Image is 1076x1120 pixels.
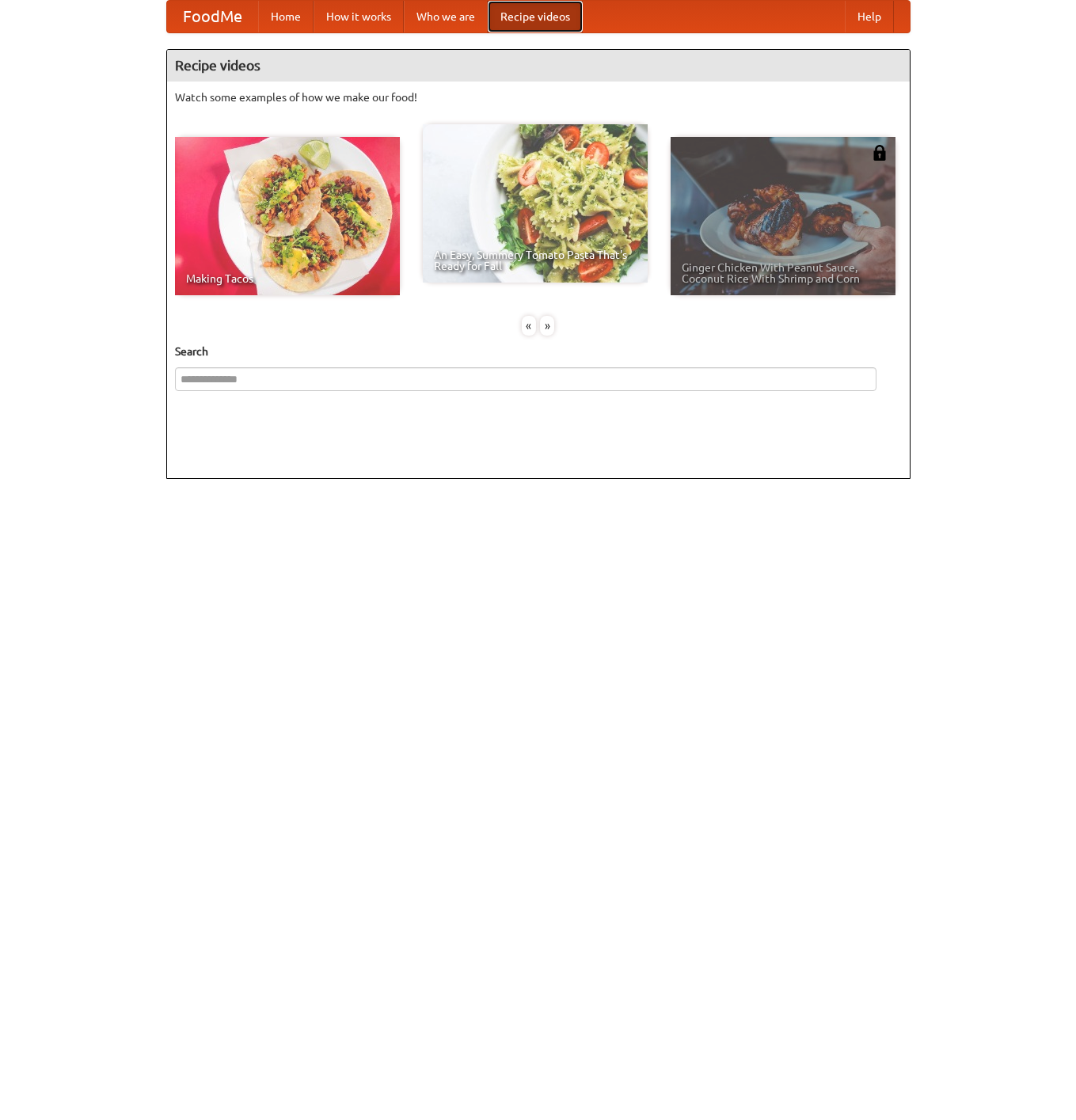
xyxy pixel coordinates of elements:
div: » [540,316,554,336]
a: Help [845,1,894,32]
a: Recipe videos [488,1,583,32]
p: Watch some examples of how we make our food! [175,89,902,105]
a: Who we are [404,1,488,32]
a: How it works [314,1,404,32]
a: Home [258,1,314,32]
a: FoodMe [167,1,258,32]
a: Making Tacos [175,137,400,295]
span: Making Tacos [186,273,389,284]
h4: Recipe videos [167,50,910,82]
img: 483408.png [872,145,888,161]
a: An Easy, Summery Tomato Pasta That's Ready for Fall [423,124,648,283]
h5: Search [175,344,902,359]
span: An Easy, Summery Tomato Pasta That's Ready for Fall [434,249,637,271]
div: « [522,316,536,336]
